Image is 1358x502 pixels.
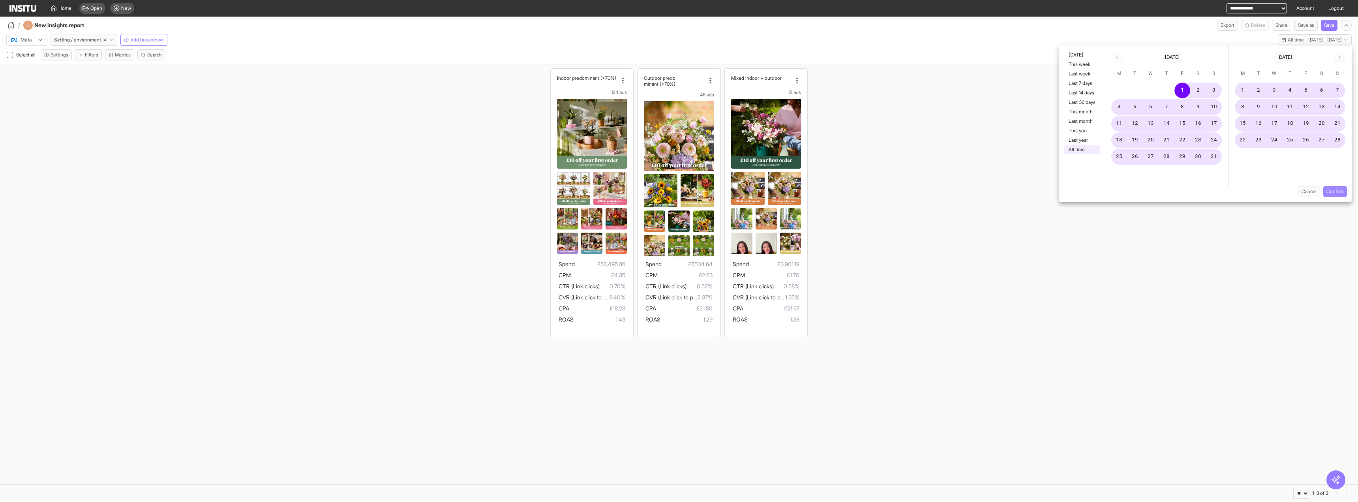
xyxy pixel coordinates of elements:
span: Saturday [1315,66,1329,82]
span: 0.70% [600,282,625,291]
span: Settings [51,52,68,58]
button: 21 [1330,116,1345,132]
span: Tuesday [1251,66,1266,82]
button: 4 [1282,83,1298,98]
button: 1 [1174,83,1190,98]
button: Delete [1241,20,1269,31]
span: Spend [559,261,575,267]
button: Last 7 days [1064,79,1100,88]
button: 6 [1143,99,1159,115]
span: £7,504.64 [662,259,712,269]
div: 46 ads [644,92,714,98]
button: 22 [1174,132,1190,148]
h2: Mixed indoo [731,75,758,81]
span: £18.23 [569,304,625,313]
button: Last 30 days [1064,98,1100,107]
button: 10 [1206,99,1222,115]
span: 1.38 [748,315,799,324]
button: 23 [1251,132,1266,148]
button: 30 [1190,149,1206,165]
button: 26 [1127,149,1143,165]
button: Cancel [1298,186,1320,197]
button: 14 [1159,116,1174,132]
span: Friday [1299,66,1313,82]
button: 25 [1282,132,1298,148]
button: All time - [DATE] - [DATE] [1278,34,1352,45]
span: Thursday [1159,66,1174,82]
span: CVR (Link click to purchase) [645,294,715,301]
span: You cannot delete a preset report. [1241,20,1269,31]
button: 31 [1206,149,1222,165]
button: 28 [1330,132,1345,148]
button: 18 [1282,116,1298,132]
button: 20 [1314,116,1330,132]
button: This year [1064,126,1100,135]
button: Last week [1064,69,1100,79]
button: 10 [1266,99,1282,115]
span: ROAS [645,316,660,323]
span: CPA [645,305,656,312]
span: Search [147,52,162,58]
span: You cannot perform this action [1111,52,1162,63]
button: Last year [1064,135,1100,145]
button: 18 [1111,132,1127,148]
button: Confirm [1323,186,1347,197]
button: 17 [1206,116,1222,132]
button: 9 [1190,99,1206,115]
h2: minant (>70%) [644,81,675,87]
button: 5 [1298,83,1314,98]
button: 27 [1143,149,1159,165]
button: This month [1064,107,1100,117]
span: £4.35 [571,271,625,280]
span: 1.49 [574,315,625,324]
button: Settings [41,49,72,60]
span: Add breakdown [130,37,164,43]
button: 12 [1298,99,1314,115]
span: £21.50 [656,304,712,313]
button: [DATE] [1274,52,1295,63]
button: Last month [1064,117,1100,126]
span: CPM [645,272,658,278]
span: CPA [733,305,743,312]
span: Home [58,5,71,11]
button: 11 [1282,99,1298,115]
button: Search [137,49,165,60]
button: This week [1064,60,1100,69]
span: Monday [1236,66,1250,82]
span: CPM [559,272,571,278]
span: Saturday [1191,66,1205,82]
span: CTR (Link clicks) [733,283,774,290]
button: 13 [1143,116,1159,132]
span: CPM [733,272,745,278]
span: £3,901.19 [749,259,799,269]
button: [DATE] [1162,52,1183,63]
button: 7 [1159,99,1174,115]
button: Filters [75,49,102,60]
button: 19 [1298,116,1314,132]
button: 19 [1127,132,1143,148]
span: Sunday [1207,66,1221,82]
h2: inant (>70%) [589,75,616,81]
span: 0.52% [687,282,712,291]
span: 2.37% [698,293,713,302]
button: 6 [1314,83,1330,98]
button: 29 [1174,149,1190,165]
span: 1.35% [785,293,799,302]
button: 15 [1174,116,1190,132]
button: Setting / environment [51,34,117,46]
span: Thursday [1283,66,1297,82]
h2: r + outdoor [758,75,782,81]
button: 3 [1266,83,1282,98]
button: 8 [1235,99,1251,115]
span: Tuesday [1128,66,1142,82]
button: 12 [1127,116,1143,132]
div: 12 ads [731,89,801,96]
span: 0.58% [774,282,799,291]
div: 1-3 of 3 [1312,490,1328,496]
span: ROAS [733,316,748,323]
button: 16 [1190,116,1206,132]
button: Save as [1294,20,1318,31]
span: Open [90,5,102,11]
span: Monday [1112,66,1126,82]
span: £2.63 [658,271,712,280]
